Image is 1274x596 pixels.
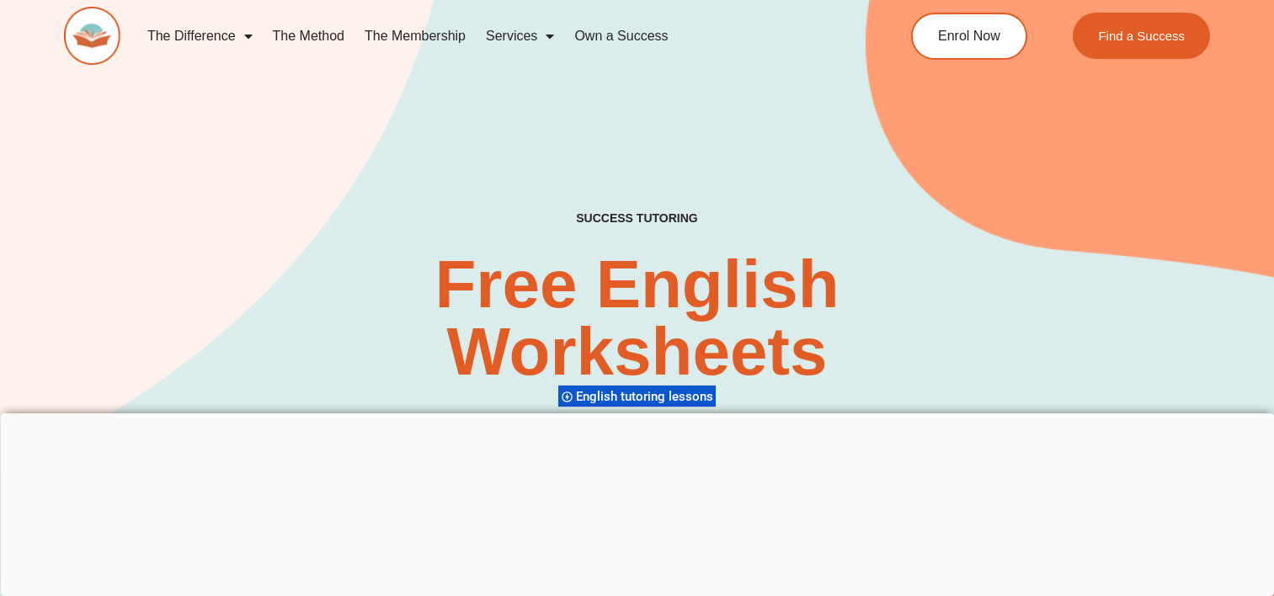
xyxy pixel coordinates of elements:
[354,17,476,56] a: The Membership
[1074,13,1211,59] a: Find a Success
[259,251,1015,386] h2: Free English Worksheets​
[467,211,807,226] h4: SUCCESS TUTORING​
[558,385,716,407] div: English tutoring lessons
[576,389,718,404] span: English tutoring lessons
[911,13,1027,60] a: Enrol Now
[476,17,564,56] a: Services
[564,17,678,56] a: Own a Success
[1099,29,1186,42] span: Find a Success
[137,17,845,56] nav: Menu
[137,17,263,56] a: The Difference
[938,29,1000,43] span: Enrol Now
[263,17,354,56] a: The Method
